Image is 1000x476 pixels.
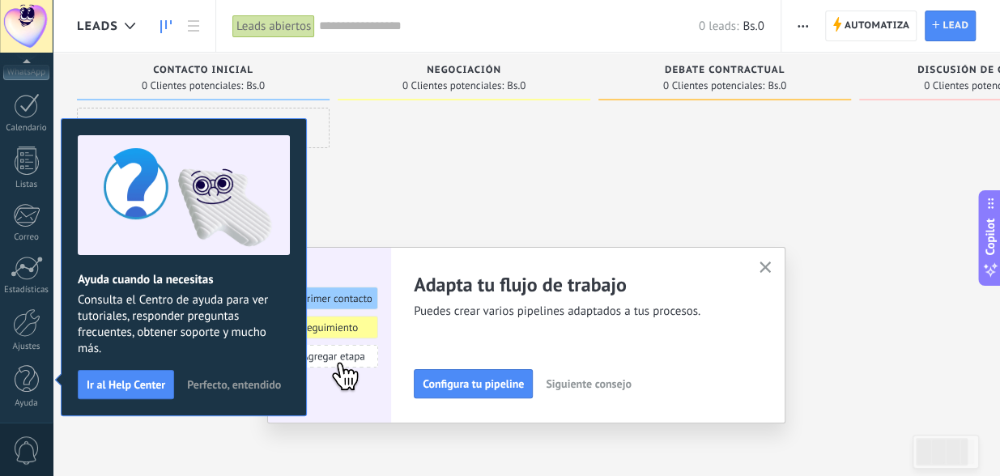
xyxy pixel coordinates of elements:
[3,398,50,409] div: Ayuda
[743,19,764,34] span: Bs.0
[699,19,738,34] span: 0 leads:
[246,81,265,91] span: Bs.0
[77,108,330,148] div: Lead rápido
[3,123,50,134] div: Calendario
[427,65,501,76] span: Negociación
[3,285,50,295] div: Estadísticas
[3,232,50,243] div: Correo
[85,65,321,79] div: Contacto inicial
[77,19,118,34] span: Leads
[538,372,638,396] button: Siguiente consejo
[180,11,207,42] a: Lista
[187,379,281,390] span: Perfecto, entendido
[943,11,968,40] span: Lead
[3,342,50,352] div: Ajustes
[153,65,253,76] span: Contacto inicial
[180,372,288,397] button: Perfecto, entendido
[606,65,843,79] div: Debate contractual
[546,378,631,389] span: Siguiente consejo
[414,369,533,398] button: Configura tu pipeline
[232,15,315,38] div: Leads abiertos
[78,272,290,287] h2: Ayuda cuando la necesitas
[346,65,582,79] div: Negociación
[663,81,764,91] span: 0 Clientes potenciales:
[665,65,785,76] span: Debate contractual
[423,378,524,389] span: Configura tu pipeline
[845,11,910,40] span: Automatiza
[768,81,786,91] span: Bs.0
[87,379,165,390] span: Ir al Help Center
[78,292,290,357] span: Consulta el Centro de ayuda para ver tutoriales, responder preguntas frecuentes, obtener soporte ...
[825,11,917,41] a: Automatiza
[78,370,174,399] button: Ir al Help Center
[925,11,976,41] a: Lead
[402,81,504,91] span: 0 Clientes potenciales:
[3,180,50,190] div: Listas
[414,304,739,320] span: Puedes crear varios pipelines adaptados a tus procesos.
[414,272,739,297] h2: Adapta tu flujo de trabajo
[791,11,815,41] button: Más
[507,81,526,91] span: Bs.0
[142,81,243,91] span: 0 Clientes potenciales:
[982,219,998,256] span: Copilot
[152,11,180,42] a: Leads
